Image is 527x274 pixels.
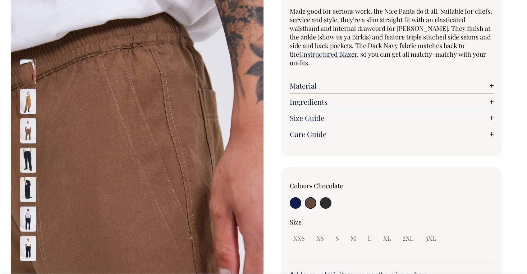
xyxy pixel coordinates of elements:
span: M [350,234,356,242]
input: 2XL [399,232,417,245]
img: dark-navy [20,148,36,173]
span: XS [316,234,324,242]
span: • [310,181,312,190]
img: dark-navy [20,236,36,261]
img: chocolate [20,60,36,85]
button: Previous [23,41,33,57]
label: Chocolate [314,181,343,190]
span: Made good for serious work, the Nice Pants do it all. Suitable for chefs, service and style, they... [290,7,492,58]
input: XXS [290,232,308,245]
a: Material [290,81,494,90]
a: Ingredients [290,98,494,106]
input: L [364,232,375,245]
span: XXS [293,234,305,242]
span: S [335,234,339,242]
input: XL [380,232,395,245]
span: XL [383,234,391,242]
img: dark-navy [20,177,36,202]
span: 2XL [403,234,414,242]
img: dark-navy [20,207,36,232]
span: , so you can get all matchy-matchy with your outfits. [290,50,486,67]
a: Care Guide [290,130,494,138]
input: XS [313,232,327,245]
input: M [347,232,360,245]
img: chocolate [20,89,36,114]
input: 3XL [422,232,440,245]
a: Size Guide [290,114,494,122]
input: S [332,232,343,245]
img: chocolate [20,118,36,143]
span: L [368,234,372,242]
div: Colour [290,181,371,190]
a: Unstructured Blazer [299,50,357,58]
span: 3XL [425,234,436,242]
div: Size [290,218,494,226]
